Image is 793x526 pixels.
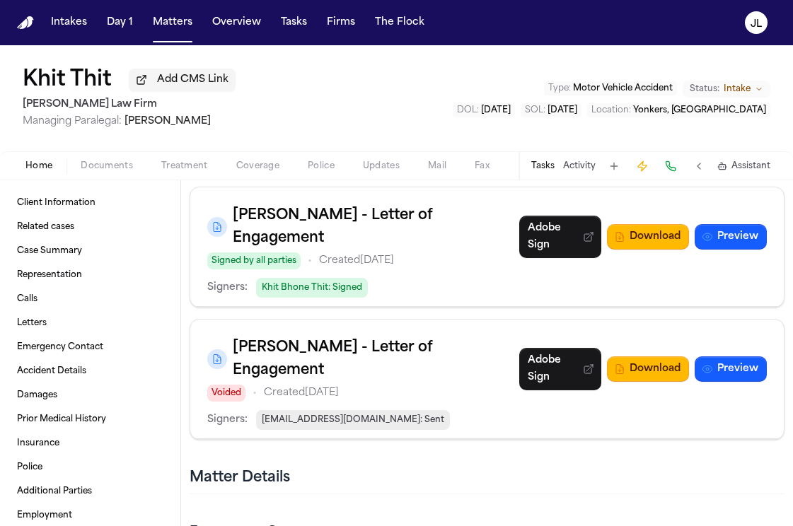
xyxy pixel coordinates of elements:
[591,106,631,115] span: Location :
[11,312,169,334] a: Letters
[207,411,248,428] p: Signers:
[11,216,169,238] a: Related cases
[519,348,601,390] a: Adobe Sign
[683,81,770,98] button: Change status from Intake
[23,68,112,93] h1: Khit Thit
[253,385,257,402] span: •
[519,216,601,258] a: Adobe Sign
[369,10,430,35] button: The Flock
[607,356,689,382] button: Download
[724,83,751,95] span: Intake
[236,160,279,172] span: Coverage
[45,10,93,35] button: Intakes
[125,116,211,127] span: [PERSON_NAME]
[190,468,290,488] h2: Matter Details
[457,106,479,115] span: DOL :
[518,160,556,172] span: Demand
[11,240,169,262] a: Case Summary
[308,252,312,269] span: •
[147,10,198,35] button: Matters
[23,96,236,113] h2: [PERSON_NAME] Law Firm
[453,103,515,117] button: Edit DOL: 2025-10-03
[521,103,581,117] button: Edit SOL: 2028-10-03
[563,160,596,172] button: Activity
[481,106,511,115] span: [DATE]
[695,356,767,382] button: Preview
[548,106,577,115] span: [DATE]
[690,83,719,95] span: Status:
[525,106,545,115] span: SOL :
[11,288,169,310] a: Calls
[129,69,236,91] button: Add CMS Link
[157,73,228,87] span: Add CMS Link
[11,384,169,407] a: Damages
[207,279,248,296] p: Signers:
[17,16,34,30] a: Home
[264,385,339,402] p: Created [DATE]
[101,10,139,35] button: Day 1
[233,337,519,382] h3: [PERSON_NAME] - Letter of Engagement
[11,480,169,503] a: Additional Parties
[731,160,770,172] span: Assistant
[256,410,450,430] span: [EMAIL_ADDRESS][DOMAIN_NAME] : Sent
[633,106,766,115] span: Yonkers, [GEOGRAPHIC_DATA]
[11,264,169,286] a: Representation
[11,336,169,358] a: Emergency Contact
[695,224,767,250] button: Preview
[308,160,335,172] span: Police
[428,160,446,172] span: Mail
[207,10,267,35] button: Overview
[717,160,770,172] button: Assistant
[607,224,689,250] button: Download
[363,160,400,172] span: Updates
[11,408,169,431] a: Prior Medical History
[23,68,112,93] button: Edit matter name
[207,385,245,402] span: Voided
[632,156,652,176] button: Create Immediate Task
[11,432,169,455] a: Insurance
[548,84,571,93] span: Type :
[11,360,169,382] a: Accident Details
[256,278,368,298] span: Khit Bhone Thit : Signed
[25,160,52,172] span: Home
[17,16,34,30] img: Finch Logo
[275,10,313,35] button: Tasks
[321,10,361,35] button: Firms
[161,160,208,172] span: Treatment
[475,160,490,172] span: Fax
[11,192,169,214] a: Client Information
[319,252,394,269] p: Created [DATE]
[531,160,555,172] button: Tasks
[544,81,677,95] button: Edit Type: Motor Vehicle Accident
[233,204,519,250] h3: [PERSON_NAME] - Letter of Engagement
[587,103,770,117] button: Edit Location: Yonkers, NY
[661,156,681,176] button: Make a Call
[23,116,122,127] span: Managing Paralegal:
[11,456,169,479] a: Police
[81,160,133,172] span: Documents
[207,252,301,269] span: Signed by all parties
[604,156,624,176] button: Add Task
[573,84,673,93] span: Motor Vehicle Accident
